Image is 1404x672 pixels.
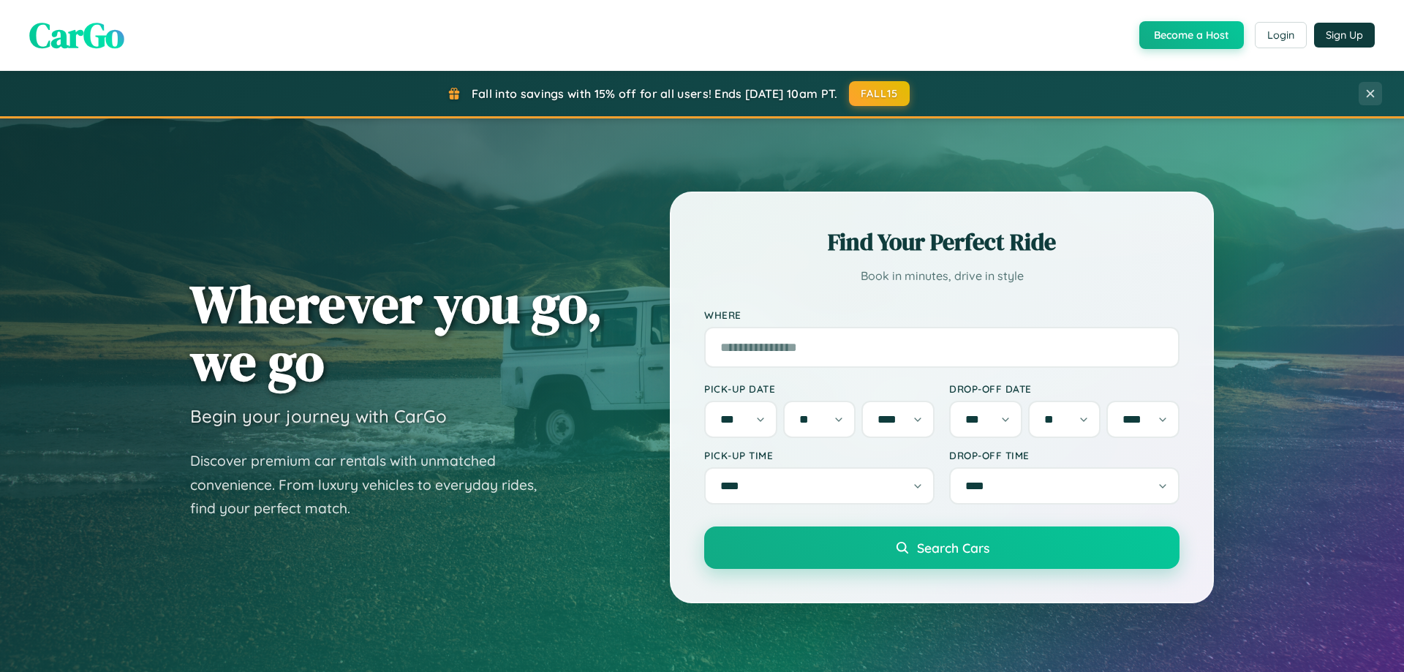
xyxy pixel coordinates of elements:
label: Pick-up Time [704,449,935,461]
label: Where [704,309,1180,321]
span: Search Cars [917,540,989,556]
h1: Wherever you go, we go [190,275,603,390]
button: Sign Up [1314,23,1375,48]
h3: Begin your journey with CarGo [190,405,447,427]
h2: Find Your Perfect Ride [704,226,1180,258]
span: Fall into savings with 15% off for all users! Ends [DATE] 10am PT. [472,86,838,101]
button: FALL15 [849,81,910,106]
button: Search Cars [704,526,1180,569]
p: Book in minutes, drive in style [704,265,1180,287]
label: Drop-off Time [949,449,1180,461]
label: Pick-up Date [704,382,935,395]
label: Drop-off Date [949,382,1180,395]
button: Become a Host [1139,21,1244,49]
p: Discover premium car rentals with unmatched convenience. From luxury vehicles to everyday rides, ... [190,449,556,521]
button: Login [1255,22,1307,48]
span: CarGo [29,11,124,59]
